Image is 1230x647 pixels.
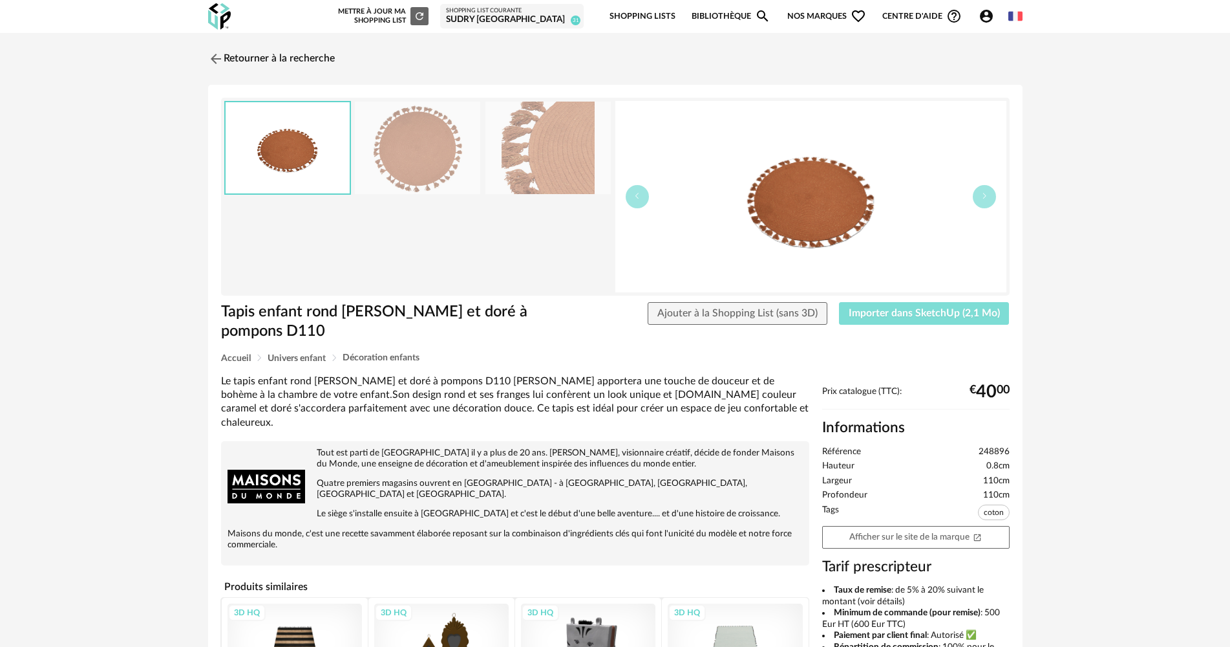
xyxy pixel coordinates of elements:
[979,8,1000,24] span: Account Circle icon
[610,1,675,32] a: Shopping Lists
[822,630,1010,642] li: : Autorisé ✅
[228,448,803,470] p: Tout est parti de [GEOGRAPHIC_DATA] il y a plus de 20 ans. [PERSON_NAME], visionnaire créatif, dé...
[221,577,809,597] h4: Produits similaires
[822,476,852,487] span: Largeur
[228,448,305,525] img: brand logo
[822,608,1010,630] li: : 500 Eur HT (600 Eur TTC)
[485,102,611,194] img: tapis-enfant-rond-caramel-et-dore-a-pompons-d110-1000-16-26-248896_2.jpg
[979,446,1010,458] span: 248896
[228,478,803,500] p: Quatre premiers magasins ouvrent en [GEOGRAPHIC_DATA] - à [GEOGRAPHIC_DATA], [GEOGRAPHIC_DATA], [...
[208,3,231,30] img: OXP
[882,8,962,24] span: Centre d'aideHelp Circle Outline icon
[228,529,803,551] p: Maisons du monde, c'est une recette savamment élaborée reposant sur la combinaison d'ingrédients ...
[657,308,818,318] span: Ajouter à la Shopping List (sans 3D)
[851,8,866,24] span: Heart Outline icon
[571,16,580,25] span: 31
[978,505,1010,520] span: coton
[986,461,1010,472] span: 0.8cm
[822,446,861,458] span: Référence
[692,1,770,32] a: BibliothèqueMagnify icon
[615,101,1006,292] img: thumbnail.png
[822,490,867,501] span: Profondeur
[355,102,480,194] img: tapis-enfant-rond-caramel-et-dore-a-pompons-d110-1000-16-26-248896_1.jpg
[822,386,1010,410] div: Prix catalogue (TTC):
[208,51,224,67] img: svg+xml;base64,PHN2ZyB3aWR0aD0iMjQiIGhlaWdodD0iMjQiIHZpZXdCb3g9IjAgMCAyNCAyNCIgZmlsbD0ibm9uZSIgeG...
[522,604,559,621] div: 3D HQ
[973,532,982,541] span: Open In New icon
[834,608,981,617] b: Minimum de commande (pour remise)
[946,8,962,24] span: Help Circle Outline icon
[822,585,1010,608] li: : de 5% à 20% suivant le montant (voir détails)
[375,604,412,621] div: 3D HQ
[822,526,1010,549] a: Afficher sur le site de la marqueOpen In New icon
[979,8,994,24] span: Account Circle icon
[221,353,1010,363] div: Breadcrumb
[787,1,866,32] span: Nos marques
[268,354,326,363] span: Univers enfant
[446,14,578,26] div: SUDRY [GEOGRAPHIC_DATA]
[970,387,1010,397] div: € 00
[228,509,803,520] p: Le siège s'installe ensuite à [GEOGRAPHIC_DATA] et c'est le début d'une belle aventure.... et d'u...
[648,302,827,325] button: Ajouter à la Shopping List (sans 3D)
[668,604,706,621] div: 3D HQ
[446,7,578,15] div: Shopping List courante
[226,102,350,193] img: thumbnail.png
[221,354,251,363] span: Accueil
[446,7,578,26] a: Shopping List courante SUDRY [GEOGRAPHIC_DATA] 31
[983,476,1010,487] span: 110cm
[221,375,809,430] div: Le tapis enfant rond [PERSON_NAME] et doré à pompons D110 [PERSON_NAME] apportera une touche de d...
[822,505,839,523] span: Tags
[849,308,1000,318] span: Importer dans SketchUp (2,1 Mo)
[976,387,997,397] span: 40
[822,461,854,472] span: Hauteur
[834,631,927,640] b: Paiement par client final
[221,302,542,342] h1: Tapis enfant rond [PERSON_NAME] et doré à pompons D110
[755,8,770,24] span: Magnify icon
[983,490,1010,501] span: 110cm
[839,302,1010,325] button: Importer dans SketchUp (2,1 Mo)
[208,45,335,73] a: Retourner à la recherche
[1008,9,1023,23] img: fr
[834,586,891,595] b: Taux de remise
[228,604,266,621] div: 3D HQ
[822,419,1010,437] h2: Informations
[414,12,425,19] span: Refresh icon
[343,353,419,362] span: Décoration enfants
[335,7,429,25] div: Mettre à jour ma Shopping List
[822,558,1010,576] h3: Tarif prescripteur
